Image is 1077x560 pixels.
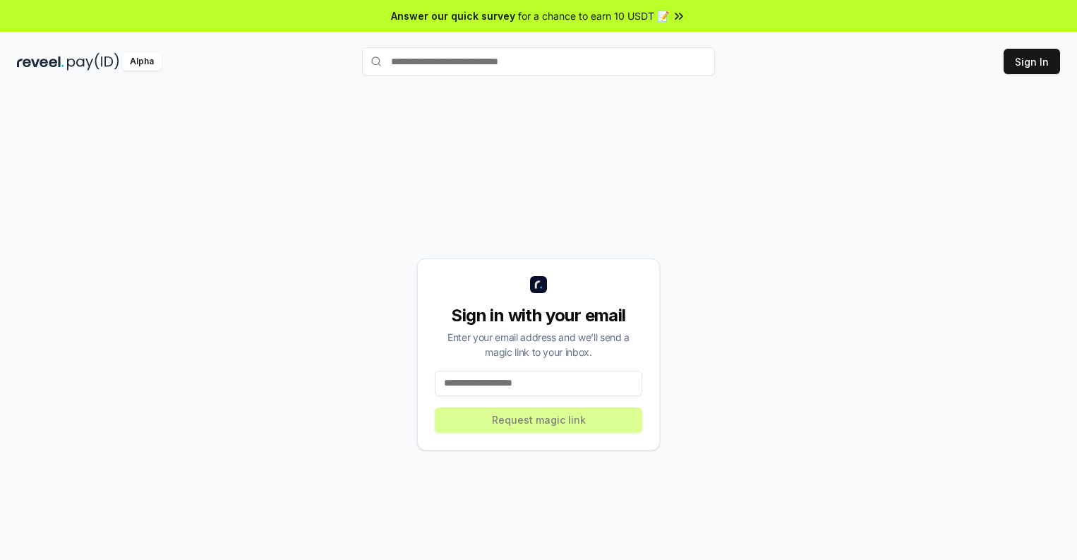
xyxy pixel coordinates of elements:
[67,53,119,71] img: pay_id
[122,53,162,71] div: Alpha
[435,304,642,327] div: Sign in with your email
[391,8,515,23] span: Answer our quick survey
[1004,49,1060,74] button: Sign In
[17,53,64,71] img: reveel_dark
[435,330,642,359] div: Enter your email address and we’ll send a magic link to your inbox.
[530,276,547,293] img: logo_small
[518,8,669,23] span: for a chance to earn 10 USDT 📝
